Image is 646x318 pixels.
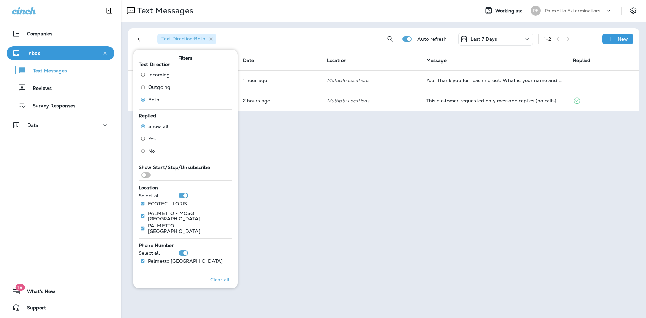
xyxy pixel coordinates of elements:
[20,305,46,313] span: Support
[243,98,316,103] p: Sep 3, 2025 10:55 AM
[26,68,67,74] p: Text Messages
[7,118,114,132] button: Data
[20,289,55,297] span: What's New
[618,36,628,42] p: New
[133,46,238,288] div: Filters
[139,113,156,119] span: Replied
[100,4,119,17] button: Collapse Sidebar
[327,78,416,83] p: Multiple Locations
[327,98,416,103] p: Multiple Locations
[139,61,171,67] span: Text Direction
[210,277,229,283] p: Clear all
[7,46,114,60] button: Inbox
[148,136,156,141] span: Yes
[148,72,170,77] span: Incoming
[26,103,75,109] p: Survey Responses
[148,123,168,129] span: Show all
[15,284,25,291] span: 19
[178,55,193,61] span: Filters
[208,272,232,288] button: Clear all
[161,36,205,42] span: Text Direction : Both
[139,250,160,256] p: Select all
[148,97,160,102] span: Both
[148,258,223,264] p: Palmetto [GEOGRAPHIC_DATA]
[417,36,447,42] p: Auto refresh
[139,164,210,170] span: Show Start/Stop/Unsubscribe
[384,32,397,46] button: Search Messages
[243,57,254,63] span: Date
[426,57,447,63] span: Message
[27,50,40,56] p: Inbox
[133,32,147,46] button: Filters
[7,63,114,77] button: Text Messages
[573,57,590,63] span: Replied
[426,78,563,83] div: You: Thank you for reaching out. What is your name and best number to reach you?
[545,8,605,13] p: Palmetto Exterminators LLC
[139,185,158,191] span: Location
[7,98,114,112] button: Survey Responses
[27,122,39,128] p: Data
[148,148,155,154] span: No
[7,27,114,40] button: Companies
[544,36,551,42] div: 1 - 2
[135,6,193,16] p: Text Messages
[157,34,216,44] div: Text Direction:Both
[26,85,52,92] p: Reviews
[148,223,227,234] p: PALMETTO - [GEOGRAPHIC_DATA]
[148,211,227,221] p: PALMETTO - MOSQ [GEOGRAPHIC_DATA]
[531,6,541,16] div: PE
[426,98,563,103] div: This customer requested only message replies (no calls). Reply here or respond via your LSA dashb...
[471,36,497,42] p: Last 7 Days
[243,78,316,83] p: Sep 3, 2025 11:32 AM
[139,242,174,248] span: Phone Number
[27,31,52,36] p: Companies
[7,301,114,314] button: Support
[7,81,114,95] button: Reviews
[148,84,170,90] span: Outgoing
[327,57,347,63] span: Location
[627,5,639,17] button: Settings
[139,193,160,198] p: Select all
[148,201,187,206] p: ECOTEC - LORIS
[7,285,114,298] button: 19What's New
[495,8,524,14] span: Working as:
